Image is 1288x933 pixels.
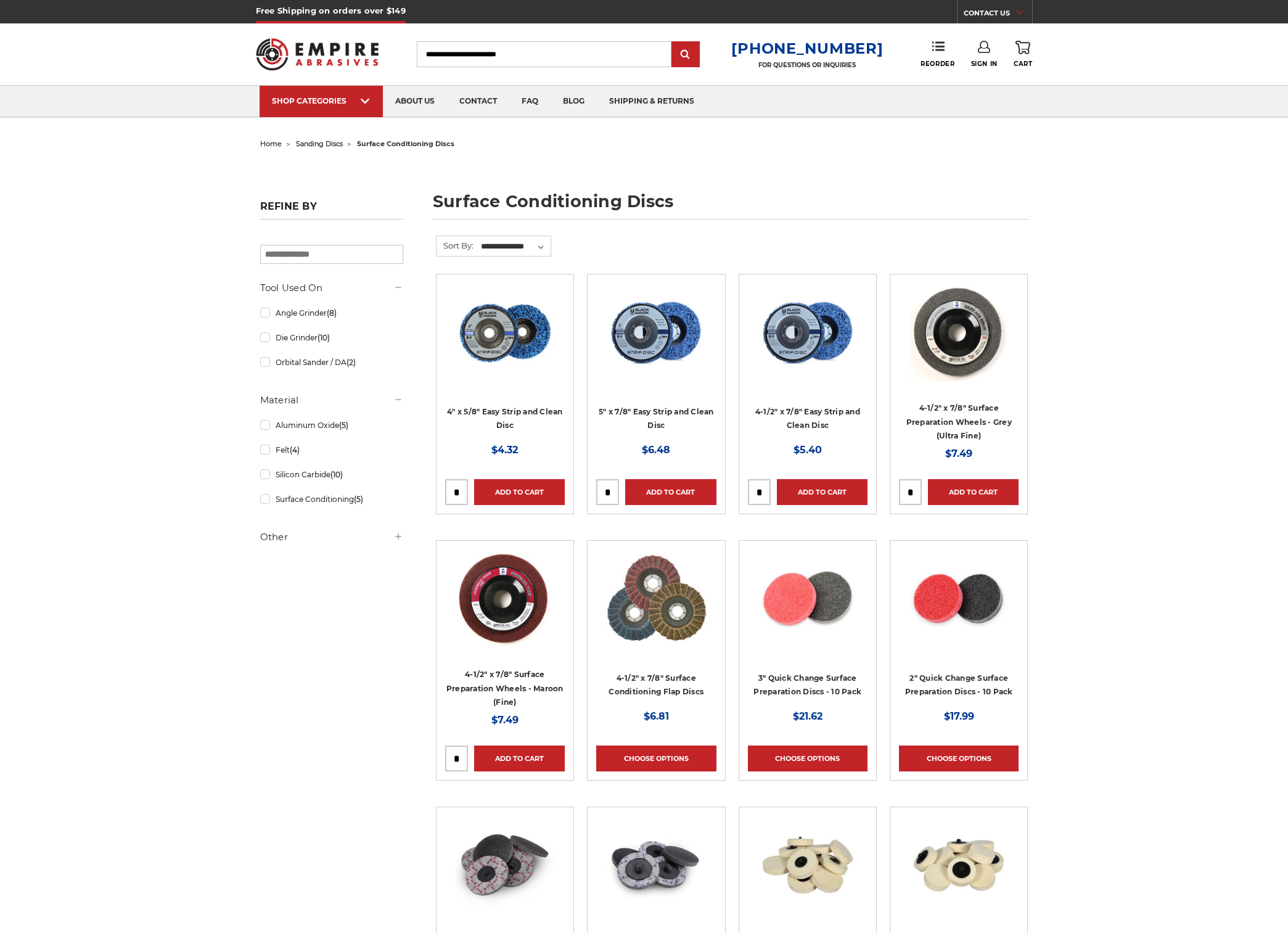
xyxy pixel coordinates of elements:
[597,86,707,117] a: shipping & returns
[755,407,860,430] a: 4-1/2" x 7/8" Easy Strip and Clean Disc
[1014,41,1032,68] a: Cart
[447,86,509,117] a: contact
[260,414,403,436] a: Aluminum Oxide
[347,358,356,367] span: (2)
[357,139,454,148] span: surface conditioning discs
[753,673,861,697] a: 3" Quick Change Surface Preparation Discs - 10 Pack
[596,549,716,669] a: Scotch brite flap discs
[673,43,698,67] input: Submit
[456,816,554,915] img: 3" Quick Change Unitized Discs - 5 Pack
[909,549,1008,648] img: 2 inch surface preparation discs
[964,6,1032,23] a: CONTACT US
[445,549,565,669] a: Maroon Surface Prep Disc
[793,710,822,722] span: $21.62
[928,479,1019,505] a: Add to Cart
[758,549,857,648] img: 3 inch surface preparation discs
[260,488,403,510] a: Surface Conditioning
[272,96,371,105] div: SHOP CATEGORIES
[446,670,564,707] a: 4-1/2" x 7/8" Surface Preparation Wheels - Maroon (Fine)
[607,816,705,915] img: 2" Quick Change Unitized Discs - 5 Pack
[433,193,1028,220] h1: surface conditioning discs
[748,746,868,771] a: Choose Options
[474,479,565,505] a: Add to Cart
[921,60,954,68] span: Reorder
[256,30,379,78] img: Empire Abrasives
[599,407,714,430] a: 5" x 7/8" Easy Strip and Clean Disc
[474,746,565,771] a: Add to Cart
[290,445,300,454] span: (4)
[777,479,868,505] a: Add to Cart
[909,816,1008,915] img: 2" Roloc Polishing Felt Discs
[260,302,403,324] a: Angle Grinder
[899,549,1019,669] a: 2 inch surface preparation discs
[509,86,551,117] a: faq
[899,746,1019,771] a: Choose Options
[596,283,716,403] a: blue clean and strip disc
[758,816,857,915] img: 3 inch polishing felt roloc discs
[260,439,403,461] a: Felt
[327,308,337,318] span: (8)
[354,495,363,504] span: (5)
[260,139,282,148] a: home
[899,283,1019,403] a: Gray Surface Prep Disc
[642,444,670,456] span: $6.48
[330,470,343,479] span: (10)
[609,673,703,697] a: 4-1/2" x 7/8" Surface Conditioning Flap Discs
[339,421,348,430] span: (5)
[794,444,822,456] span: $5.40
[479,237,551,256] select: Sort By:
[731,61,883,69] p: FOR QUESTIONS OR INQUIRIES
[447,407,563,430] a: 4" x 5/8" Easy Strip and Clean Disc
[445,283,565,403] a: 4" x 5/8" easy strip and clean discs
[260,281,403,295] h5: Tool Used On
[748,283,868,403] a: 4-1/2" x 7/8" Easy Strip and Clean Disc
[605,549,707,648] img: Scotch brite flap discs
[260,393,403,408] h5: Material
[296,139,343,148] a: sanding discs
[905,673,1013,697] a: 2" Quick Change Surface Preparation Discs - 10 Pack
[456,549,554,648] img: Maroon Surface Prep Disc
[491,714,519,726] span: $7.49
[551,86,597,117] a: blog
[260,351,403,373] a: Orbital Sander / DA
[625,479,716,505] a: Add to Cart
[945,448,972,459] span: $7.49
[1014,60,1032,68] span: Cart
[260,200,403,220] h5: Refine by
[906,403,1012,440] a: 4-1/2" x 7/8" Surface Preparation Wheels - Grey (Ultra Fine)
[260,530,403,545] h5: Other
[921,41,954,67] a: Reorder
[731,39,883,57] a: [PHONE_NUMBER]
[491,444,518,456] span: $4.32
[748,549,868,669] a: 3 inch surface preparation discs
[456,283,554,382] img: 4" x 5/8" easy strip and clean discs
[596,746,716,771] a: Choose Options
[260,464,403,485] a: Silicon Carbide
[644,710,669,722] span: $6.81
[944,710,974,722] span: $17.99
[607,283,705,382] img: blue clean and strip disc
[909,283,1008,382] img: Gray Surface Prep Disc
[383,86,447,117] a: about us
[437,236,474,255] label: Sort By:
[755,283,861,382] img: 4-1/2" x 7/8" Easy Strip and Clean Disc
[971,60,998,68] span: Sign In
[318,333,330,342] span: (10)
[260,327,403,348] a: Die Grinder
